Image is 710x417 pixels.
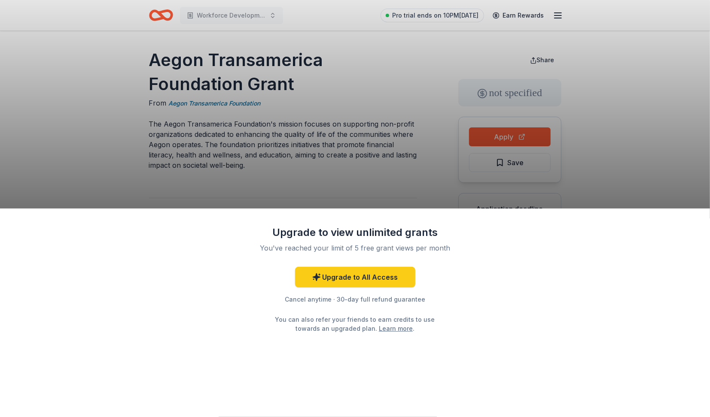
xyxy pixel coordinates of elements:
div: Upgrade to view unlimited grants [244,226,467,239]
div: Cancel anytime · 30-day full refund guarantee [244,294,467,305]
a: Learn more [379,324,413,333]
div: You can also refer your friends to earn credits to use towards an upgraded plan. . [268,315,443,333]
div: You've reached your limit of 5 free grant views per month [254,243,457,253]
a: Upgrade to All Access [295,267,415,287]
